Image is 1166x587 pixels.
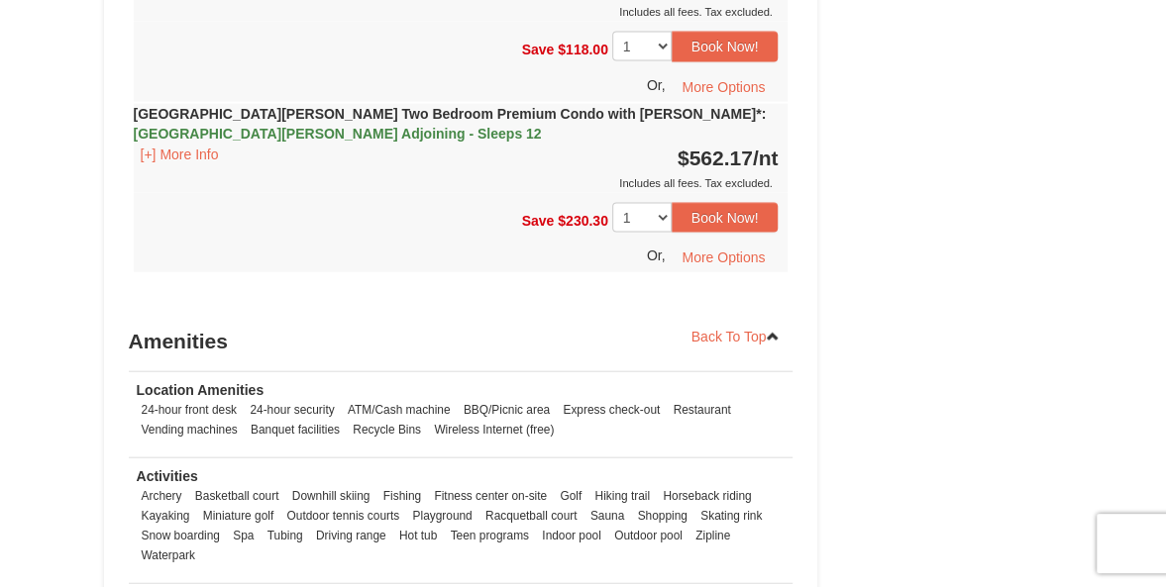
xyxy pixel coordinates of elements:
span: [GEOGRAPHIC_DATA][PERSON_NAME] Adjoining - Sleeps 12 [134,126,542,142]
li: Teen programs [446,526,534,545]
div: Includes all fees. Tax excluded. [134,2,779,22]
button: Book Now! [672,32,779,61]
strong: Location Amenities [137,382,265,398]
li: Snow boarding [137,526,225,545]
li: Archery [137,486,187,506]
button: Book Now! [672,203,779,233]
h3: Amenities [129,322,794,361]
li: ATM/Cash machine [343,400,456,420]
li: Horseback riding [658,486,756,506]
li: Outdoor tennis courts [281,506,404,526]
li: Sauna [585,506,629,526]
span: : [761,106,766,122]
span: $118.00 [558,43,608,58]
span: Save [522,43,555,58]
span: /nt [753,147,779,169]
span: $230.30 [558,214,608,230]
li: Skating rink [695,506,767,526]
li: Hot tub [394,526,442,545]
button: More Options [669,243,778,272]
li: Wireless Internet (free) [429,420,559,440]
button: [+] More Info [134,144,226,165]
strong: Activities [137,468,198,484]
li: Vending machines [137,420,243,440]
li: Basketball court [190,486,284,506]
span: $562.17 [678,147,753,169]
li: Miniature golf [198,506,278,526]
li: Fishing [378,486,426,506]
li: Banquet facilities [246,420,345,440]
li: Outdoor pool [609,526,688,545]
li: Downhill skiing [287,486,375,506]
span: Save [522,214,555,230]
li: Spa [228,526,259,545]
strong: [GEOGRAPHIC_DATA][PERSON_NAME] Two Bedroom Premium Condo with [PERSON_NAME]* [134,106,767,142]
li: Golf [555,486,586,506]
li: Waterpark [137,545,200,565]
li: Racquetball court [480,506,583,526]
li: Indoor pool [537,526,606,545]
li: Fitness center on-site [429,486,552,506]
li: Express check-out [558,400,665,420]
li: Kayaking [137,506,195,526]
li: Playground [407,506,477,526]
li: 24-hour front desk [137,400,243,420]
span: Or, [647,248,666,264]
li: Zipline [690,526,735,545]
li: Driving range [311,526,391,545]
li: Recycle Bins [348,420,426,440]
li: BBQ/Picnic area [459,400,555,420]
a: Back To Top [679,322,794,351]
li: Shopping [632,506,691,526]
li: 24-hour security [245,400,339,420]
button: More Options [669,72,778,102]
div: Includes all fees. Tax excluded. [134,173,779,193]
li: Hiking trail [589,486,655,506]
li: Restaurant [668,400,735,420]
li: Tubing [263,526,308,545]
span: Or, [647,77,666,93]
